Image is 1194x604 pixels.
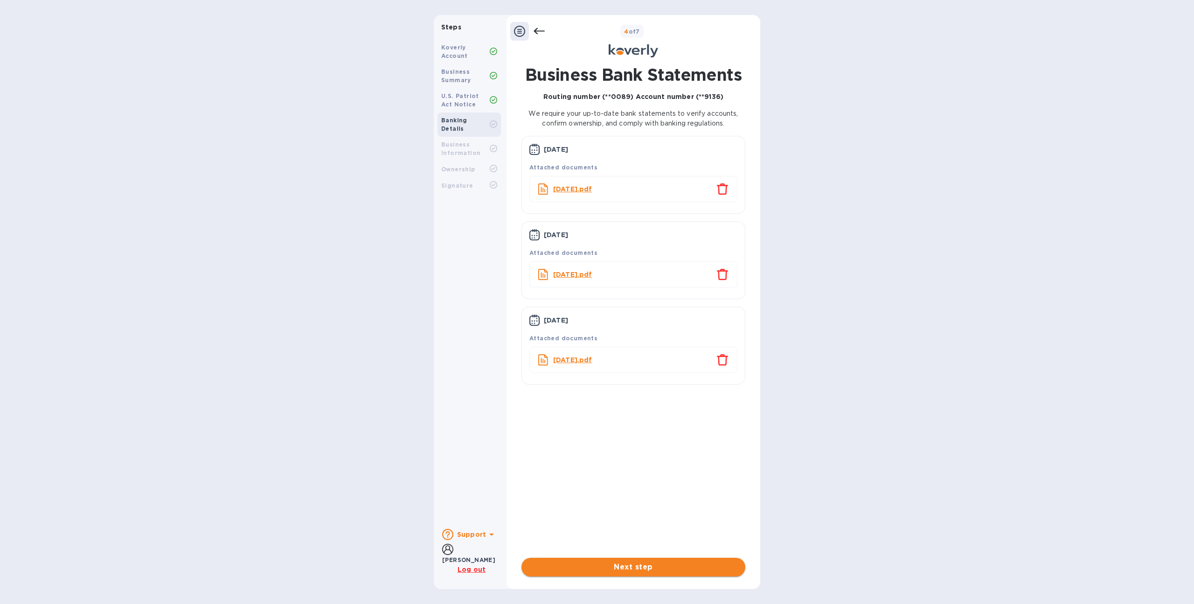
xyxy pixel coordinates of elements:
b: Ownership [441,166,475,173]
p: Routing number (**0089) Account number (**9136) [521,92,745,101]
a: [DATE].pdf [553,270,697,279]
b: of 7 [624,28,640,35]
b: [PERSON_NAME] [442,556,495,563]
b: Attached documents [529,335,597,342]
b: Business Information [441,141,480,156]
b: Signature [441,182,473,189]
p: We require your up-to-date bank statements to verify accounts, confirm ownership, and comply with... [521,109,745,128]
p: [DATE] [544,316,568,325]
b: Banking Details [441,117,467,132]
button: close [715,182,729,196]
b: Koverly Account [441,44,468,59]
p: [DATE] [544,230,568,239]
p: [DATE] [544,145,568,154]
b: U.S. Patriot Act Notice [441,92,479,108]
button: close [715,267,729,281]
b: Attached documents [529,249,597,256]
a: [DATE].pdf [553,184,697,194]
u: Log out [458,566,486,573]
button: Next step [521,558,745,576]
b: Support [457,531,486,538]
b: Attached documents [529,164,597,171]
h1: Business Bank Statements [521,65,745,84]
b: Steps [441,23,461,31]
a: [DATE].pdf [553,355,697,365]
span: Next step [529,562,738,573]
span: 4 [624,28,628,35]
b: Business Summary [441,68,471,84]
button: close [715,353,729,367]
